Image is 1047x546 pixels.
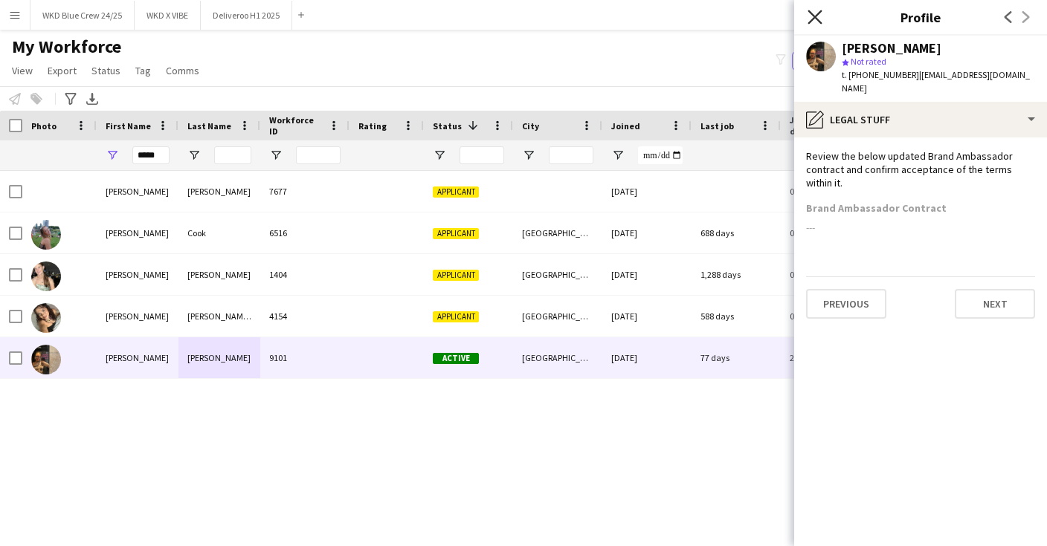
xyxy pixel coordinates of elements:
div: [PERSON_NAME] [842,42,941,55]
div: [GEOGRAPHIC_DATA] [513,337,602,378]
div: [PERSON_NAME] [178,171,260,212]
a: View [6,61,39,80]
span: Status [91,64,120,77]
div: [PERSON_NAME] [97,254,178,295]
span: Comms [166,64,199,77]
input: Joined Filter Input [638,146,683,164]
button: WKD Blue Crew 24/25 [30,1,135,30]
div: [PERSON_NAME] [PERSON_NAME] [178,296,260,337]
span: My Workforce [12,36,121,58]
div: [PERSON_NAME] [97,171,178,212]
a: Status [86,61,126,80]
button: Deliveroo H1 2025 [201,1,292,30]
input: First Name Filter Input [132,146,170,164]
span: Applicant [433,186,479,198]
div: [DATE] [602,212,692,253]
app-action-btn: Advanced filters [62,90,80,108]
a: Comms [160,61,205,80]
span: Last Name [187,120,231,131]
div: [PERSON_NAME] [178,254,260,295]
h3: Profile [794,7,1047,27]
div: [GEOGRAPHIC_DATA] [513,212,602,253]
div: --- [806,221,1035,234]
button: Open Filter Menu [269,149,283,162]
div: 1404 [260,254,349,295]
div: [DATE] [602,337,692,378]
div: Legal stuff [794,102,1047,137]
span: Not rated [851,56,886,67]
span: Export [48,64,77,77]
span: Photo [31,120,57,131]
div: [DATE] [602,171,692,212]
input: Status Filter Input [460,146,504,164]
div: 7677 [260,171,349,212]
div: [PERSON_NAME] [97,296,178,337]
input: Last Name Filter Input [214,146,251,164]
a: Export [42,61,83,80]
div: 4154 [260,296,349,337]
span: Jobs (last 90 days) [790,114,851,137]
input: City Filter Input [549,146,593,164]
span: Status [433,120,462,131]
button: Open Filter Menu [611,149,625,162]
div: 0 [781,254,877,295]
div: [PERSON_NAME] [97,212,178,253]
span: Applicant [433,228,479,239]
span: Applicant [433,311,479,322]
div: [PERSON_NAME] [97,337,178,378]
h3: Brand Ambassador Contract [806,201,947,215]
div: 0 [781,296,877,337]
span: t. [PHONE_NUMBER] [842,69,919,80]
a: Tag [129,61,157,80]
div: 0 [781,171,877,212]
div: [DATE] [602,254,692,295]
div: 77 days [692,337,781,378]
span: Last job [700,120,734,131]
app-action-btn: Export XLSX [83,90,101,108]
button: Open Filter Menu [433,149,446,162]
div: [PERSON_NAME] [178,337,260,378]
button: Previous [806,289,886,319]
button: Next [955,289,1035,319]
img: darcy smyth [31,345,61,374]
span: Joined [611,120,640,131]
div: Review the below updated Brand Ambassador contract and confirm acceptance of the terms within it. [806,149,1035,190]
div: 9101 [260,337,349,378]
button: Everyone9,823 [792,52,866,70]
span: Workforce ID [269,114,323,137]
img: Darcy Ross [31,261,61,291]
div: 688 days [692,212,781,253]
div: 0 [781,212,877,253]
span: First Name [106,120,151,131]
span: Rating [358,120,387,131]
span: Active [433,353,479,364]
span: City [522,120,539,131]
div: [GEOGRAPHIC_DATA][PERSON_NAME] [513,296,602,337]
div: 1,288 days [692,254,781,295]
div: [DATE] [602,296,692,337]
div: [GEOGRAPHIC_DATA] [513,254,602,295]
input: Workforce ID Filter Input [296,146,341,164]
img: Darcy Cook [31,220,61,250]
div: Cook [178,212,260,253]
span: Applicant [433,270,479,281]
div: 2 [781,337,877,378]
button: Open Filter Menu [106,149,119,162]
div: 6516 [260,212,349,253]
span: Tag [135,64,151,77]
span: | [EMAIL_ADDRESS][DOMAIN_NAME] [842,69,1030,94]
button: WKD X VIBE [135,1,201,30]
img: Darcy Sánchez-Mota Joao [31,303,61,333]
span: View [12,64,33,77]
div: 588 days [692,296,781,337]
button: Open Filter Menu [522,149,535,162]
button: Open Filter Menu [187,149,201,162]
